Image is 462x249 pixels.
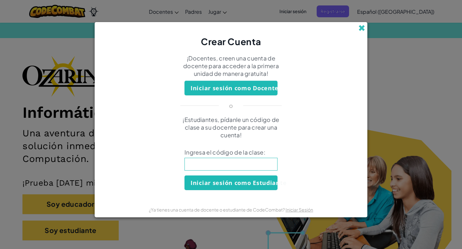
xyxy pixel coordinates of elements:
[175,116,287,139] p: ¡Estudiantes, pídanle un código de clase a su docente para crear una cuenta!
[286,207,313,213] a: Iniciar Sesión
[184,81,278,95] button: Iniciar sesión como Docente
[184,175,278,190] button: Iniciar sesión como Estudiante
[201,36,261,47] span: Crear Cuenta
[149,207,286,213] span: ¿Ya tienes una cuenta de docente o estudiante de CodeCombat?
[229,102,233,109] p: o
[184,149,278,156] span: Ingresa el código de la clase:
[175,54,287,77] p: ¡Docentes, creen una cuenta de docente para acceder a la primera unidad de manera gratuita!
